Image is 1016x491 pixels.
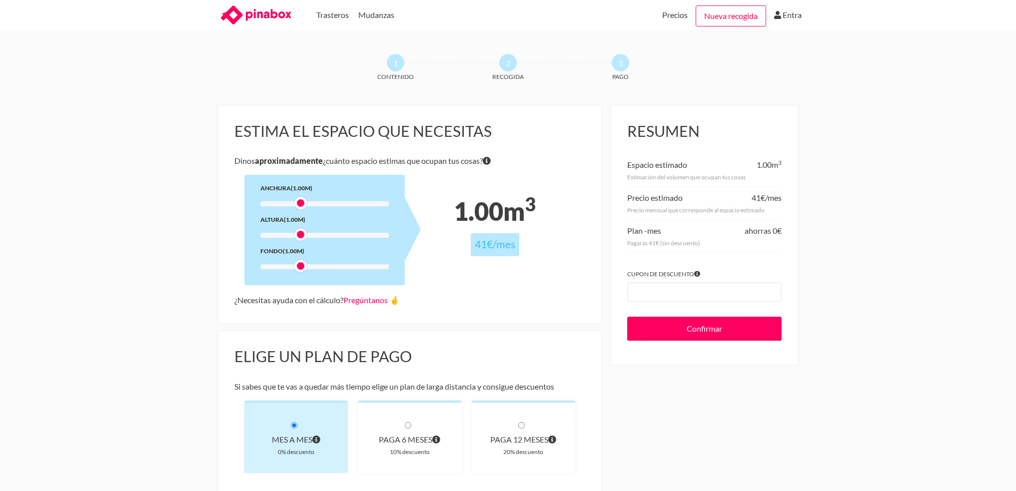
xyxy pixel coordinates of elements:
h3: Elige un plan de pago [234,347,586,366]
label: Cupon de descuento [627,269,782,279]
div: 0% descuento [260,447,332,457]
span: m [772,160,782,169]
span: Pago [583,71,658,82]
b: aproximadamente [255,156,323,165]
span: 41€ [475,238,493,251]
h3: Estima el espacio que necesitas [234,122,586,141]
span: 1.00 [454,196,503,226]
span: Pagas cada 6 meses por el volumen que ocupan tus cosas. El precio incluye el descuento de 10% y e... [432,433,440,447]
div: ahorras 0€ [745,224,782,238]
div: Pagarás 41€ (sin descuento) [627,238,782,248]
span: Si tienes dudas sobre volumen exacto de tus cosas no te preocupes porque nuestro equipo te dirá e... [483,154,491,168]
span: mes [647,226,661,235]
span: Contenido [358,71,433,82]
div: 20% descuento [488,447,560,457]
div: Precio estimado [627,191,683,205]
input: Confirmar [627,317,782,341]
div: Fondo [260,246,389,256]
span: 3 [612,54,629,71]
div: paga 12 meses [488,433,560,447]
span: /mes [765,193,782,202]
sup: 3 [778,159,782,166]
p: Si sabes que te vas a quedar más tiempo elige un plan de larga distancia y consigue descuentos [234,380,586,394]
span: Recogida [471,71,546,82]
div: paga 6 meses [374,433,446,447]
span: (1.00m) [283,247,304,255]
a: Nueva recogida [696,5,766,26]
div: 10% descuento [374,447,446,457]
div: Mes a mes [260,433,332,447]
div: Precio mensual que corresponde al espacio estimado [627,205,782,215]
h3: Resumen [627,122,782,141]
span: /mes [493,238,515,251]
span: 1.00 [757,160,772,169]
span: 1 [387,54,404,71]
div: Espacio estimado [627,158,687,172]
div: ¿Necesitas ayuda con el cálculo? [234,293,586,307]
span: m [503,196,536,226]
sup: 3 [525,193,536,215]
span: 2 [499,54,517,71]
span: 41€ [752,193,765,202]
span: (1.00m) [291,184,312,192]
div: Estimación del volumen que ocupan tus cosas [627,172,782,182]
div: Altura [260,214,389,225]
div: Anchura [260,183,389,193]
a: Pregúntanos 🤞 [343,295,399,305]
span: Si tienes algún cupón introdúcelo para aplicar el descuento [694,269,700,279]
p: Dinos ¿cuánto espacio estimas que ocupan tus cosas? [234,154,586,168]
span: Pagas cada 12 meses por el volumen que ocupan tus cosas. El precio incluye el descuento de 20% y ... [548,433,556,447]
div: Plan - [627,224,661,238]
span: (1.00m) [284,216,305,223]
span: Pagas al principio de cada mes por el volumen que ocupan tus cosas. A diferencia de otros planes ... [312,433,320,447]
